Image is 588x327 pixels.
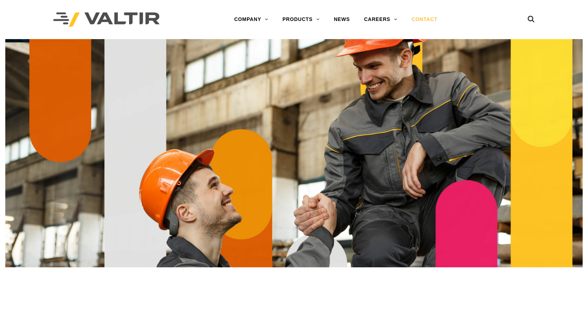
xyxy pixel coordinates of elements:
a: PRODUCTS [275,12,327,27]
a: CAREERS [357,12,405,27]
a: COMPANY [227,12,275,27]
img: Contact_1 [5,39,583,267]
a: CONTACT [405,12,445,27]
a: NEWS [327,12,357,27]
img: Valtir [53,12,160,27]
